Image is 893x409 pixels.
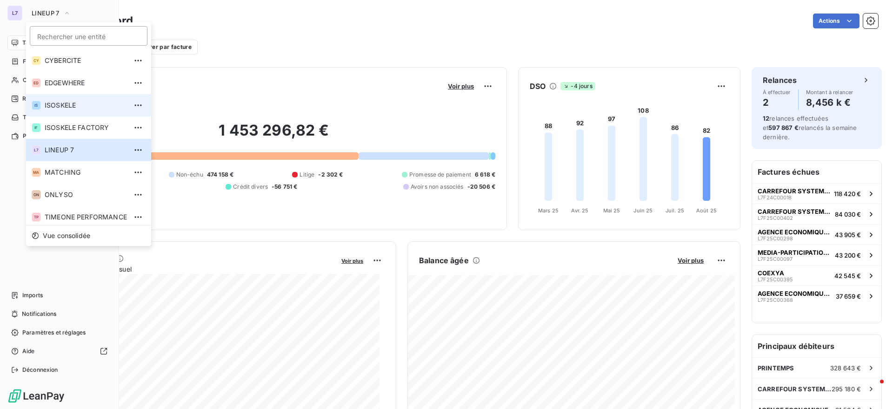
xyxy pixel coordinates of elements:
[23,113,42,122] span: Tâches
[45,101,127,110] span: ISOSKELE
[7,288,111,303] a: Imports
[32,101,41,110] div: IS
[758,208,831,215] span: CARREFOUR SYSTEMES D'INFORMATION
[758,364,794,372] span: PRINTEMPS
[7,344,111,359] a: Aide
[339,256,366,265] button: Voir plus
[53,264,335,274] span: Chiffre d'affaires mensuel
[45,78,127,88] span: EDGEWHERE
[675,256,706,265] button: Voir plus
[603,207,620,214] tspan: Mai 25
[22,328,86,337] span: Paramètres et réglages
[45,145,127,155] span: LINEUP 7
[207,170,233,179] span: 474 158 €
[806,95,853,110] h4: 8,456 k €
[7,54,111,69] a: Factures
[832,385,861,393] span: 295 180 €
[23,57,47,66] span: Factures
[7,91,111,106] a: 2Relances
[763,95,791,110] h4: 2
[752,204,881,224] button: CARREFOUR SYSTEMES D'INFORMATIONL7F25C0040284 030 €
[7,389,65,403] img: Logo LeanPay
[45,190,127,199] span: ONLYSO
[32,190,41,199] div: ON
[571,207,588,214] tspan: Avr. 25
[830,364,861,372] span: 328 643 €
[7,129,111,143] a: Paiements
[23,76,41,84] span: Clients
[409,170,471,179] span: Promesse de paiement
[467,183,495,191] span: -20 506 €
[445,82,477,90] button: Voir plus
[758,195,792,200] span: L7F24C00018
[22,39,66,47] span: Tableau de bord
[45,123,127,132] span: ISOSKELE FACTORY
[176,170,203,179] span: Non-échu
[758,256,793,262] span: L7F25C00097
[758,187,830,195] span: CARREFOUR SYSTEMES D'INFORMATION
[7,35,111,50] a: Tableau de bord
[233,183,268,191] span: Crédit divers
[813,14,860,28] button: Actions
[411,183,464,191] span: Avoirs non associés
[272,183,297,191] span: -56 751 €
[758,277,793,282] span: L7F25C00395
[7,73,111,88] a: Clients
[758,290,832,297] span: AGENCE ECONOMIQUE ET FINANCIERE AGEFI
[32,145,41,155] div: L7
[32,56,41,65] div: CY
[22,291,43,300] span: Imports
[835,231,861,239] span: 43 905 €
[861,377,884,400] iframe: Intercom live chat
[32,9,60,17] span: LINEUP 7
[758,249,831,256] span: MEDIA-PARTICIPATIONS (PLURIAD)
[752,265,881,286] button: COEXYAL7F25C0039542 545 €
[419,255,469,266] h6: Balance âgée
[32,123,41,132] div: IF
[538,207,559,214] tspan: Mars 25
[835,211,861,218] span: 84 030 €
[448,82,474,90] span: Voir plus
[758,297,793,303] span: L7F25C00368
[22,95,47,103] span: Relances
[341,258,363,264] span: Voir plus
[758,215,793,221] span: L7F25C00402
[666,207,684,214] tspan: Juil. 25
[752,245,881,265] button: MEDIA-PARTICIPATIONS (PLURIAD)L7F25C0009743 200 €
[763,115,769,122] span: 12
[758,269,784,277] span: COEXYA
[678,257,704,264] span: Voir plus
[752,286,881,306] button: AGENCE ECONOMIQUE ET FINANCIERE AGEFIL7F25C0036837 659 €
[7,6,22,20] div: L7
[23,132,51,140] span: Paiements
[45,56,127,65] span: CYBERCITE
[696,207,717,214] tspan: Août 25
[53,121,495,149] h2: 1 453 296,82 €
[758,236,793,241] span: L7F25C00298
[763,115,857,141] span: relances effectuées et relancés la semaine dernière.
[22,347,35,355] span: Aide
[836,293,861,300] span: 37 659 €
[32,78,41,88] div: ED
[560,82,595,90] span: -4 jours
[758,228,831,236] span: AGENCE ECONOMIQUE ET FINANCIERE AGEFI
[835,252,861,259] span: 43 200 €
[752,183,881,204] button: CARREFOUR SYSTEMES D'INFORMATIONL7F24C00018118 420 €
[32,212,41,222] div: TP
[32,168,41,177] div: MA
[300,170,314,179] span: Litige
[30,26,147,46] input: placeholder
[633,207,653,214] tspan: Juin 25
[45,212,127,222] span: TIMEONE PERFORMANCE
[7,325,111,340] a: Paramètres et réglages
[530,81,546,92] h6: DSO
[22,366,58,374] span: Déconnexion
[752,335,881,357] h6: Principaux débiteurs
[43,231,90,240] span: Vue consolidée
[475,170,495,179] span: 6 618 €
[121,40,198,55] button: Filtrer par facture
[768,124,798,131] span: 597 867 €
[758,385,832,393] span: CARREFOUR SYSTEMES D'INFORMATION
[752,224,881,245] button: AGENCE ECONOMIQUE ET FINANCIERE AGEFIL7F25C0029843 905 €
[22,310,56,318] span: Notifications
